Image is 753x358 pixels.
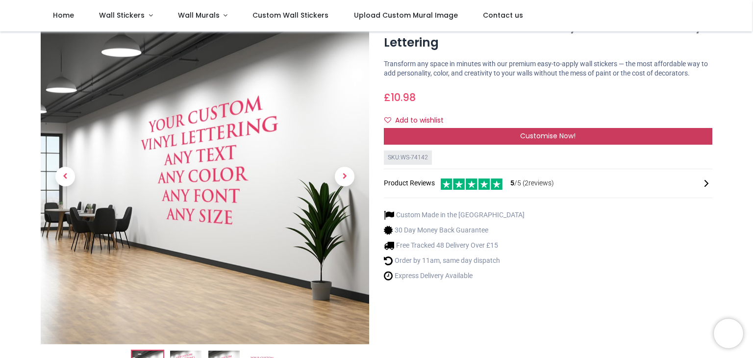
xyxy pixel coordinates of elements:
[320,64,369,290] a: Next
[520,131,576,141] span: Customise Now!
[41,16,369,344] img: Custom Wall Sticker Quote Any Text & Colour - Vinyl Lettering
[384,117,391,124] i: Add to wishlist
[55,167,75,186] span: Previous
[252,10,328,20] span: Custom Wall Stickers
[384,240,525,251] li: Free Tracked 48 Delivery Over £15
[391,90,416,104] span: 10.98
[99,10,145,20] span: Wall Stickers
[384,90,416,104] span: £
[384,59,712,78] p: Transform any space in minutes with our premium easy-to-apply wall stickers — the most affordable...
[384,18,712,51] h1: Custom Wall Sticker Quote Any Text & Colour - Vinyl Lettering
[384,177,712,190] div: Product Reviews
[354,10,458,20] span: Upload Custom Mural Image
[384,271,525,281] li: Express Delivery Available
[384,225,525,235] li: 30 Day Money Back Guarantee
[53,10,74,20] span: Home
[510,179,514,187] span: 5
[510,179,554,188] span: /5 ( 2 reviews)
[384,210,525,220] li: Custom Made in the [GEOGRAPHIC_DATA]
[714,319,743,348] iframe: Brevo live chat
[178,10,220,20] span: Wall Murals
[483,10,523,20] span: Contact us
[384,151,432,165] div: SKU: WS-74142
[384,112,452,129] button: Add to wishlistAdd to wishlist
[41,64,90,290] a: Previous
[384,256,525,266] li: Order by 11am, same day dispatch
[335,167,354,186] span: Next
